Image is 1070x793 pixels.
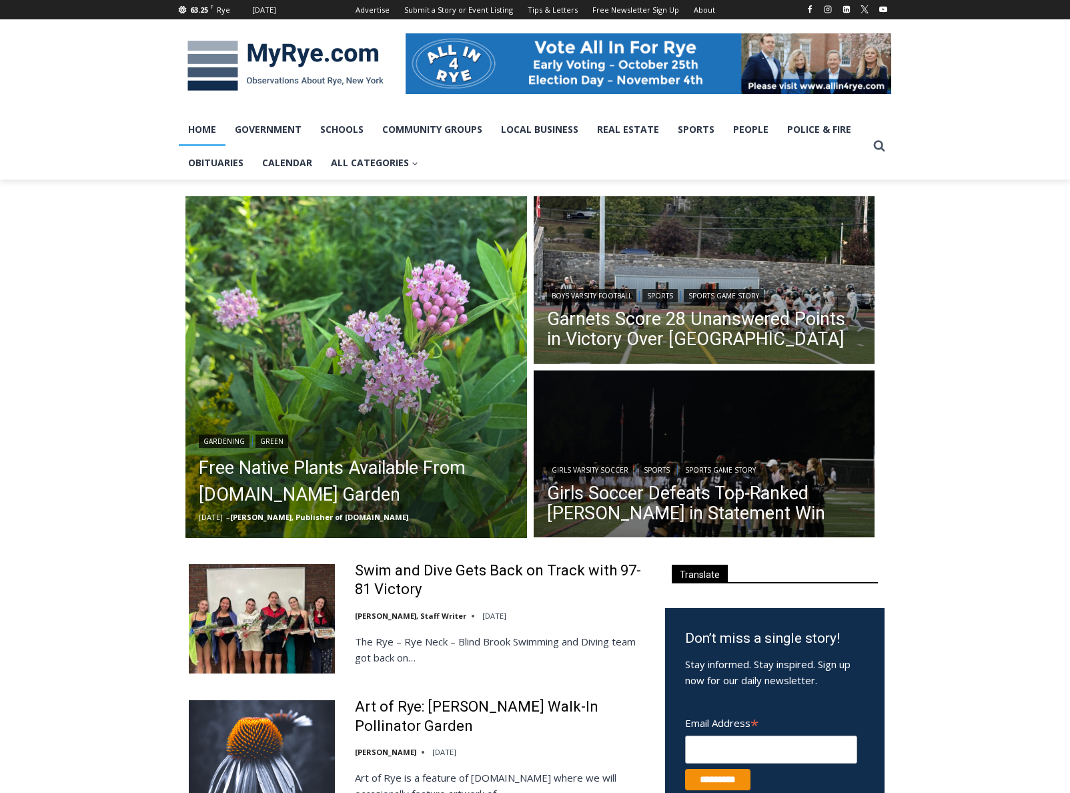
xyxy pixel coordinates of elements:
[802,1,818,17] a: Facebook
[311,113,373,146] a: Schools
[547,461,862,477] div: | |
[217,4,230,16] div: Rye
[820,1,836,17] a: Instagram
[322,146,428,180] a: All Categories
[179,113,867,180] nav: Primary Navigation
[639,463,674,477] a: Sports
[355,633,648,666] p: The Rye – Rye Neck – Blind Brook Swimming and Diving team got back on…
[406,33,891,93] img: All in for Rye
[680,463,760,477] a: Sports Game Story
[668,113,724,146] a: Sports
[685,710,857,734] label: Email Address
[331,156,418,170] span: All Categories
[230,512,408,522] a: [PERSON_NAME], Publisher of [DOMAIN_NAME]
[778,113,861,146] a: Police & Fire
[373,113,492,146] a: Community Groups
[185,196,527,538] img: (PHOTO: Swamp Milkweed (Asclepias incarnata) in the MyRye.com Garden, July 2025.)
[190,5,208,15] span: 63.25
[355,747,416,757] a: [PERSON_NAME]
[179,146,253,180] a: Obituaries
[210,3,213,10] span: F
[225,113,311,146] a: Government
[547,289,636,302] a: Boys Varsity Football
[199,455,514,508] a: Free Native Plants Available From [DOMAIN_NAME] Garden
[226,512,230,522] span: –
[547,309,862,349] a: Garnets Score 28 Unanswered Points in Victory Over [GEOGRAPHIC_DATA]
[199,512,223,522] time: [DATE]
[482,611,506,621] time: [DATE]
[189,564,335,674] img: Swim and Dive Gets Back on Track with 97-81 Victory
[642,289,678,302] a: Sports
[199,432,514,448] div: |
[355,561,648,599] a: Swim and Dive Gets Back on Track with 97-81 Victory
[875,1,891,17] a: YouTube
[534,370,875,541] a: Read More Girls Soccer Defeats Top-Ranked Albertus Magnus in Statement Win
[199,435,249,448] a: Gardening
[185,196,527,538] a: Read More Free Native Plants Available From MyRye.com Garden
[492,113,588,146] a: Local Business
[685,628,865,649] h3: Don’t miss a single story!
[724,113,778,146] a: People
[179,31,392,101] img: MyRye.com
[534,196,875,367] img: (PHOTO: Rye Football's Henry Shoemaker (#5) kicks an extra point in his team's 42-13 win vs Yorkt...
[255,435,288,448] a: Green
[432,747,456,757] time: [DATE]
[534,370,875,541] img: (PHOTO: The Rye Girls Soccer team from September 27, 2025. Credit: Alvar Lee.)
[672,565,728,583] span: Translate
[355,611,466,621] a: [PERSON_NAME], Staff Writer
[839,1,855,17] a: Linkedin
[253,146,322,180] a: Calendar
[547,483,862,523] a: Girls Soccer Defeats Top-Ranked [PERSON_NAME] in Statement Win
[857,1,873,17] a: X
[547,286,862,302] div: | |
[179,113,225,146] a: Home
[252,4,276,16] div: [DATE]
[355,698,648,736] a: Art of Rye: [PERSON_NAME] Walk-In Pollinator Garden
[867,134,891,158] button: View Search Form
[547,463,633,477] a: Girls Varsity Soccer
[684,289,764,302] a: Sports Game Story
[685,656,865,688] p: Stay informed. Stay inspired. Sign up now for our daily newsletter.
[534,196,875,367] a: Read More Garnets Score 28 Unanswered Points in Victory Over Yorktown
[588,113,668,146] a: Real Estate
